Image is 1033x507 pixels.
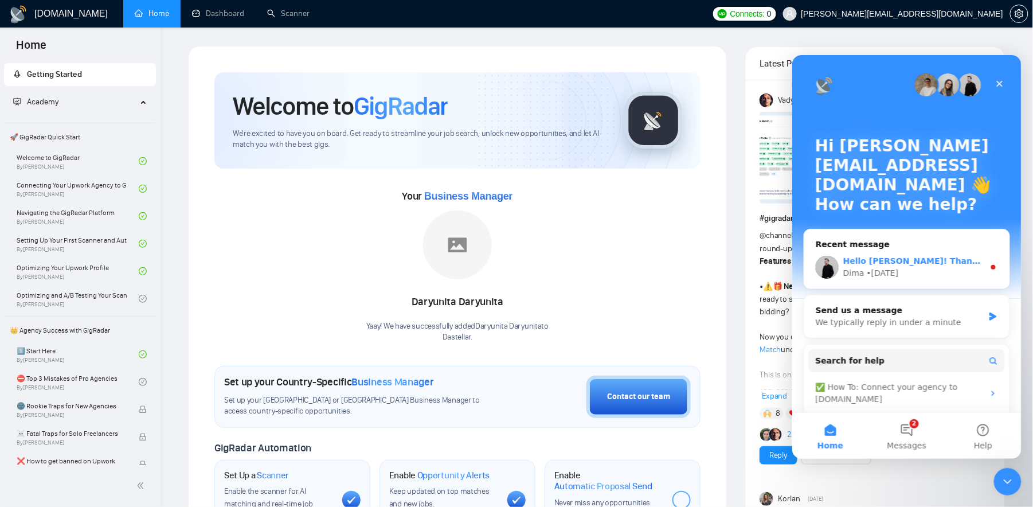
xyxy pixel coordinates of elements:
[17,439,127,446] span: By [PERSON_NAME]
[586,376,691,418] button: Contact our team
[24,326,192,350] div: ✅ How To: Connect your agency to [DOMAIN_NAME]
[139,295,147,303] span: check-circle
[13,97,21,106] span: fund-projection-screen
[17,322,213,355] div: ✅ How To: Connect your agency to [DOMAIN_NAME]
[760,428,773,441] img: Alex B
[767,7,772,20] span: 0
[4,63,156,86] li: Getting Started
[76,358,152,404] button: Messages
[389,470,490,481] h1: Enable
[17,149,139,174] a: Welcome to GigRadarBy[PERSON_NAME]
[5,126,155,149] span: 🚀 GigRadar Quick Start
[760,56,835,71] span: Latest Posts from the GigRadar Community
[811,449,862,462] a: See the details
[17,204,139,229] a: Navigating the GigRadar PlatformBy[PERSON_NAME]
[352,376,434,388] span: Business Manager
[17,455,127,467] span: ❌ How to get banned on Upwork
[760,446,797,465] button: Reply
[554,481,652,492] span: Automatic Proposal Send
[718,9,727,18] img: upwork-logo.png
[778,94,801,107] span: Vadym
[139,461,147,469] span: lock
[139,212,147,220] span: check-circle
[233,91,448,122] h1: Welcome to
[1010,5,1028,23] button: setting
[257,470,289,481] span: Scanner
[808,494,824,504] span: [DATE]
[25,387,51,395] span: Home
[1010,9,1028,18] a: setting
[792,55,1022,459] iframe: Intercom live chat
[153,358,229,404] button: Help
[24,249,191,262] div: Send us a message
[354,91,448,122] span: GigRadar
[424,190,512,202] span: Business Manager
[773,282,782,291] span: 🎁
[366,332,549,343] p: Dastellar .
[760,492,773,506] img: Korlan
[224,470,289,481] h1: Set Up a
[214,442,311,454] span: GigRadar Automation
[11,240,218,283] div: Send us a messageWe typically reply in under a minute
[730,7,765,20] span: Connects:
[24,300,93,312] span: Search for help
[267,9,310,18] a: searchScanner
[17,259,139,284] a: Optimizing Your Upwork ProfileBy[PERSON_NAME]
[139,185,147,193] span: check-circle
[17,231,139,256] a: Setting Up Your First Scanner and Auto-BidderBy[PERSON_NAME]
[24,262,191,274] div: We typically reply in under a minute
[366,292,549,312] div: Daryunita Daryunita
[17,294,213,317] button: Search for help
[760,212,991,225] h1: # gigradar-hub
[625,92,682,149] img: gigradar-logo.png
[27,69,82,79] span: Getting Started
[769,449,788,462] a: Reply
[139,350,147,358] span: check-circle
[760,93,773,107] img: Vadym
[139,405,147,414] span: lock
[75,212,107,224] div: • [DATE]
[95,387,135,395] span: Messages
[763,282,773,291] span: ⚠️
[786,10,794,18] span: user
[994,468,1022,496] iframe: Intercom live chat
[1011,9,1028,18] span: setting
[192,9,244,18] a: dashboardDashboard
[17,342,139,367] a: 1️⃣ Start HereBy[PERSON_NAME]
[139,267,147,275] span: check-circle
[139,378,147,386] span: check-circle
[17,428,127,439] span: ☠️ Fatal Traps for Solo Freelancers
[366,321,549,343] div: Yaay! We have successfully added Daryunita Daryunita to
[224,376,434,388] h1: Set up your Country-Specific
[17,400,127,412] span: 🌚 Rookie Traps for New Agencies
[197,18,218,39] div: Close
[135,9,169,18] a: homeHome
[788,429,815,440] a: 2replies
[17,176,139,201] a: Connecting Your Upwork Agency to GigRadarBy[PERSON_NAME]
[607,391,670,403] div: Contact our team
[17,412,127,419] span: By [PERSON_NAME]
[139,240,147,248] span: check-circle
[182,387,200,395] span: Help
[17,369,139,395] a: ⛔ Top 3 Mistakes of Pro AgenciesBy[PERSON_NAME]
[139,433,147,441] span: lock
[136,480,148,492] span: double-left
[224,395,504,417] span: Set up your [GEOGRAPHIC_DATA] or [GEOGRAPHIC_DATA] Business Manager to access country-specific op...
[13,97,58,107] span: Academy
[5,319,155,342] span: 👑 Agency Success with GigRadar
[51,212,72,224] div: Dima
[760,112,897,204] img: F09AC4U7ATU-image.png
[554,470,663,492] h1: Enable
[784,282,881,291] strong: New Profile Match feature:
[762,391,788,401] span: Expand
[27,97,58,107] span: Academy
